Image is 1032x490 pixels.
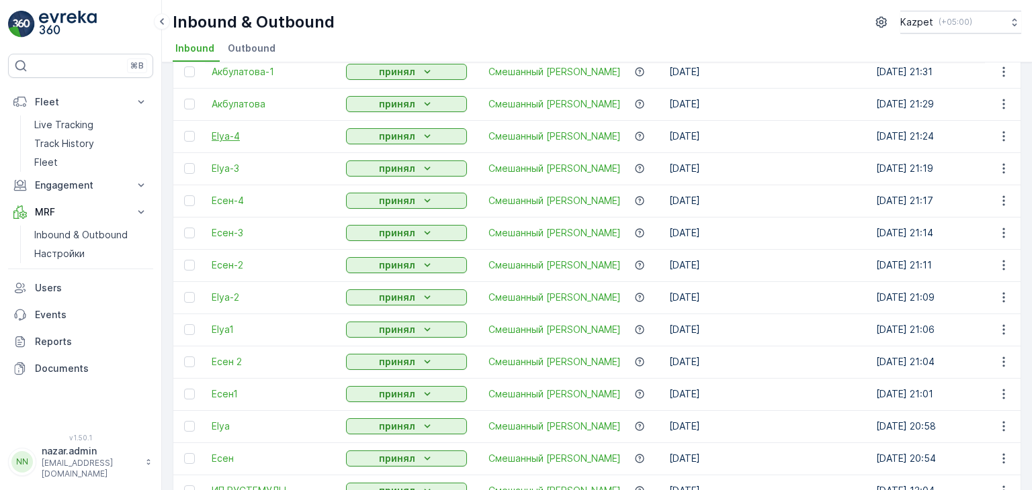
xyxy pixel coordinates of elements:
[346,128,467,144] button: принял
[212,291,333,304] a: Elya-2
[346,418,467,434] button: принял
[488,258,621,272] a: Смешанный ПЭТ
[488,420,621,433] a: Смешанный ПЭТ
[662,120,869,152] td: [DATE]
[29,153,153,172] a: Fleet
[488,291,621,304] span: Смешанный [PERSON_NAME]
[184,356,195,367] div: Toggle Row Selected
[35,281,148,295] p: Users
[488,387,621,401] span: Смешанный [PERSON_NAME]
[662,281,869,313] td: [DATE]
[212,258,333,272] span: Есен-2
[34,247,85,260] p: Настройки
[184,195,195,206] div: Toggle Row Selected
[212,162,333,175] span: Elya-3
[488,162,621,175] a: Смешанный ПЭТ
[212,97,333,111] span: Акбулатова
[212,226,333,240] span: Есен-3
[900,15,933,29] p: Kazpet
[488,65,621,79] a: Смешанный ПЭТ
[29,244,153,263] a: Настройки
[662,249,869,281] td: [DATE]
[488,162,621,175] span: Смешанный [PERSON_NAME]
[346,160,467,177] button: принял
[184,292,195,303] div: Toggle Row Selected
[35,95,126,109] p: Fleet
[11,451,33,473] div: NN
[34,118,93,132] p: Live Tracking
[379,420,415,433] p: принял
[379,258,415,272] p: принял
[35,205,126,219] p: MRF
[346,450,467,467] button: принял
[8,172,153,199] button: Engagement
[212,65,333,79] span: Акбулатова-1
[488,226,621,240] a: Смешанный ПЭТ
[488,130,621,143] a: Смешанный ПЭТ
[35,335,148,348] p: Reports
[379,291,415,304] p: принял
[8,89,153,115] button: Fleet
[42,458,138,479] p: [EMAIL_ADDRESS][DOMAIN_NAME]
[488,97,621,111] a: Смешанный ПЭТ
[212,452,333,465] a: Есен
[184,389,195,399] div: Toggle Row Selected
[35,179,126,192] p: Engagement
[35,362,148,375] p: Documents
[662,185,869,217] td: [DATE]
[488,452,621,465] span: Смешанный [PERSON_NAME]
[212,420,333,433] a: Elya
[379,387,415,401] p: принял
[662,346,869,378] td: [DATE]
[8,444,153,479] button: NNnazar.admin[EMAIL_ADDRESS][DOMAIN_NAME]
[379,162,415,175] p: принял
[488,387,621,401] a: Смешанный ПЭТ
[346,96,467,112] button: принял
[662,152,869,185] td: [DATE]
[662,442,869,475] td: [DATE]
[662,217,869,249] td: [DATE]
[346,322,467,338] button: принял
[488,323,621,336] span: Смешанный [PERSON_NAME]
[228,42,275,55] span: Outbound
[8,301,153,328] a: Events
[488,355,621,369] span: Смешанный [PERSON_NAME]
[488,452,621,465] a: Смешанный ПЭТ
[662,88,869,120] td: [DATE]
[379,130,415,143] p: принял
[488,291,621,304] a: Смешанный ПЭТ
[212,387,333,401] a: Есен1
[488,323,621,336] a: Смешанный ПЭТ
[212,130,333,143] span: Elya-4
[34,137,94,150] p: Track History
[379,65,415,79] p: принял
[8,434,153,442] span: v 1.50.1
[488,130,621,143] span: Смешанный [PERSON_NAME]
[212,355,333,369] span: Есен 2
[34,228,128,242] p: Inbound & Outbound
[346,289,467,305] button: принял
[184,228,195,238] div: Toggle Row Selected
[939,17,972,28] p: ( +05:00 )
[662,56,869,88] td: [DATE]
[8,275,153,301] a: Users
[29,134,153,153] a: Track History
[662,313,869,346] td: [DATE]
[488,97,621,111] span: Смешанный [PERSON_NAME]
[379,323,415,336] p: принял
[184,163,195,174] div: Toggle Row Selected
[42,444,138,458] p: nazar.admin
[488,258,621,272] span: Смешанный [PERSON_NAME]
[346,257,467,273] button: принял
[346,225,467,241] button: принял
[212,323,333,336] a: Elya1
[346,64,467,80] button: принял
[900,11,1021,34] button: Kazpet(+05:00)
[379,226,415,240] p: принял
[184,324,195,335] div: Toggle Row Selected
[488,194,621,207] a: Смешанный ПЭТ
